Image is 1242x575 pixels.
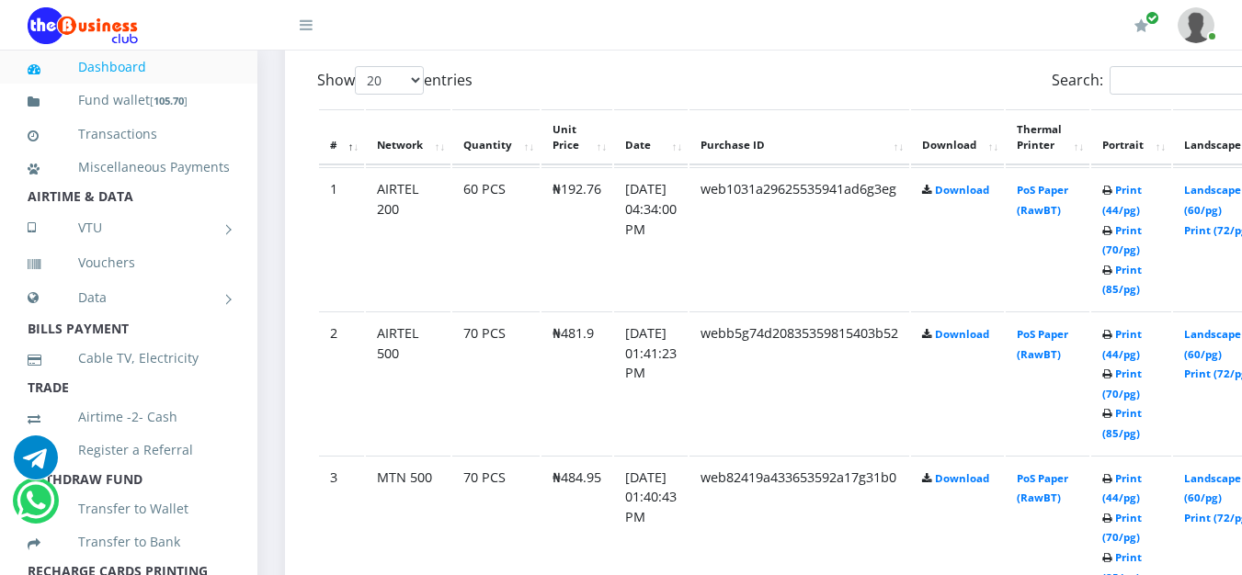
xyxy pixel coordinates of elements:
[935,183,989,197] a: Download
[28,488,230,530] a: Transfer to Wallet
[1102,511,1142,545] a: Print (70/pg)
[689,109,909,166] th: Purchase ID: activate to sort column ascending
[1102,263,1142,297] a: Print (85/pg)
[1017,471,1068,505] a: PoS Paper (RawBT)
[1145,11,1159,25] span: Renew/Upgrade Subscription
[452,311,540,454] td: 70 PCS
[28,205,230,251] a: VTU
[1178,7,1214,43] img: User
[541,109,612,166] th: Unit Price: activate to sort column ascending
[689,311,909,454] td: webb5g74d20835359815403b52
[319,167,364,310] td: 1
[150,94,188,107] small: [ ]
[541,167,612,310] td: ₦192.76
[366,109,450,166] th: Network: activate to sort column ascending
[317,66,473,95] label: Show entries
[452,167,540,310] td: 60 PCS
[355,66,424,95] select: Showentries
[28,337,230,379] a: Cable TV, Electricity
[689,167,909,310] td: web1031a29625535941ad6g3eg
[1102,406,1142,440] a: Print (85/pg)
[1184,471,1241,505] a: Landscape (60/pg)
[1184,183,1241,217] a: Landscape (60/pg)
[614,109,688,166] th: Date: activate to sort column ascending
[1102,223,1142,257] a: Print (70/pg)
[911,109,1004,166] th: Download: activate to sort column ascending
[366,311,450,454] td: AIRTEL 500
[28,275,230,321] a: Data
[14,449,58,479] a: Chat for support
[28,7,138,44] img: Logo
[17,492,54,523] a: Chat for support
[614,167,688,310] td: [DATE] 04:34:00 PM
[1102,327,1142,361] a: Print (44/pg)
[1102,183,1142,217] a: Print (44/pg)
[366,167,450,310] td: AIRTEL 200
[154,94,184,107] b: 105.70
[1134,18,1148,33] i: Renew/Upgrade Subscription
[1184,327,1241,361] a: Landscape (60/pg)
[1017,327,1068,361] a: PoS Paper (RawBT)
[541,311,612,454] td: ₦481.9
[1006,109,1089,166] th: Thermal Printer: activate to sort column ascending
[28,396,230,438] a: Airtime -2- Cash
[452,109,540,166] th: Quantity: activate to sort column ascending
[28,429,230,471] a: Register a Referral
[1102,366,1142,400] a: Print (70/pg)
[28,521,230,563] a: Transfer to Bank
[319,109,364,166] th: #: activate to sort column descending
[935,471,989,485] a: Download
[1017,183,1068,217] a: PoS Paper (RawBT)
[1091,109,1171,166] th: Portrait: activate to sort column ascending
[1102,471,1142,505] a: Print (44/pg)
[28,46,230,88] a: Dashboard
[28,113,230,155] a: Transactions
[28,242,230,284] a: Vouchers
[614,311,688,454] td: [DATE] 01:41:23 PM
[28,146,230,188] a: Miscellaneous Payments
[319,311,364,454] td: 2
[28,79,230,122] a: Fund wallet[105.70]
[935,327,989,341] a: Download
